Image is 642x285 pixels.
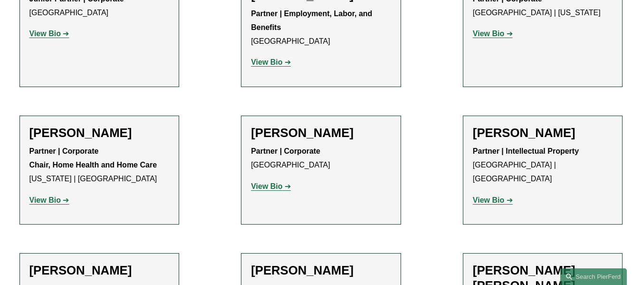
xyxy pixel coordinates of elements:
strong: Partner | Employment, Labor, and Benefits [251,10,374,31]
p: [GEOGRAPHIC_DATA] [251,7,391,48]
strong: View Bio [473,196,504,204]
a: View Bio [473,29,513,38]
strong: View Bio [473,29,504,38]
strong: View Bio [29,196,61,204]
a: View Bio [251,58,291,66]
strong: Chair, Home Health and Home Care [29,161,157,169]
a: Search this site [560,268,627,285]
p: [US_STATE] | [GEOGRAPHIC_DATA] [29,145,170,186]
a: View Bio [251,182,291,190]
strong: Partner | Corporate [29,147,99,155]
strong: View Bio [251,182,282,190]
h2: [PERSON_NAME] [251,263,391,278]
h2: [PERSON_NAME] [251,126,391,140]
p: [GEOGRAPHIC_DATA] [251,145,391,172]
a: View Bio [473,196,513,204]
a: View Bio [29,29,69,38]
strong: Partner | Corporate [251,147,320,155]
h2: [PERSON_NAME] [29,263,170,278]
h2: [PERSON_NAME] [29,126,170,140]
h2: [PERSON_NAME] [473,126,613,140]
p: [GEOGRAPHIC_DATA] | [GEOGRAPHIC_DATA] [473,145,613,186]
strong: View Bio [251,58,282,66]
strong: View Bio [29,29,61,38]
strong: Partner | Intellectual Property [473,147,579,155]
a: View Bio [29,196,69,204]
